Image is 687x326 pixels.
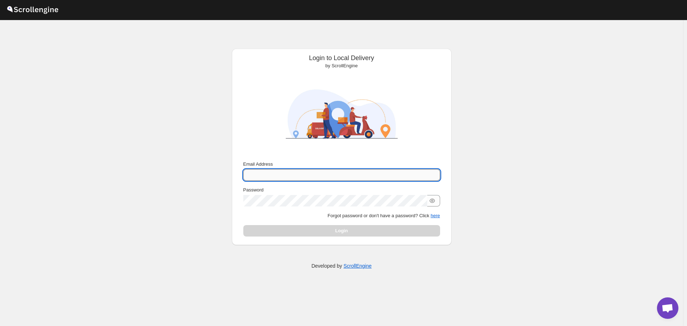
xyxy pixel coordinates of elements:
[430,213,440,218] button: here
[279,72,404,156] img: ScrollEngine
[238,54,446,69] div: Login to Local Delivery
[325,63,357,68] span: by ScrollEngine
[243,187,264,193] span: Password
[343,263,372,269] a: ScrollEngine
[657,297,678,319] div: Açık sohbet
[311,262,371,269] p: Developed by
[243,212,440,219] p: Forgot password or don't have a password? Click
[243,161,273,167] span: Email Address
